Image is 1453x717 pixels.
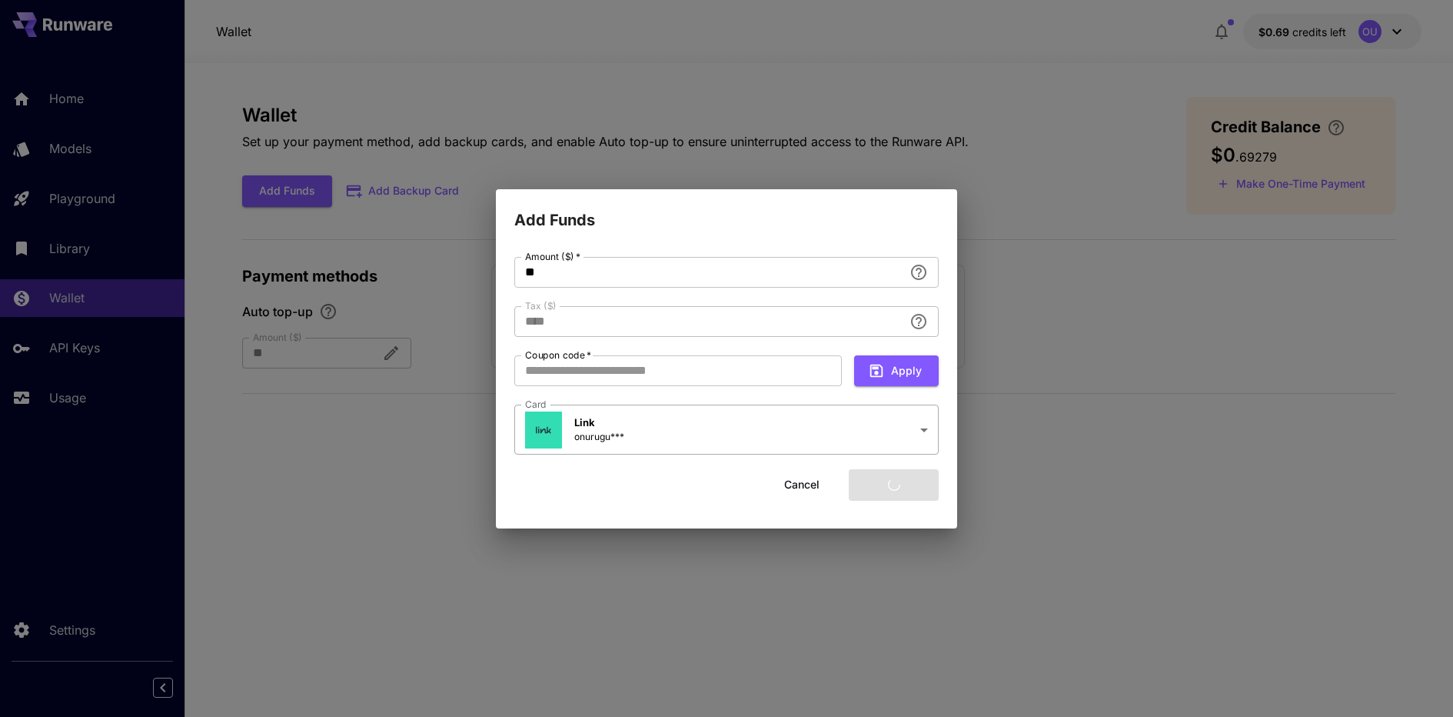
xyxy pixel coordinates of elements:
label: Tax ($) [525,299,557,312]
p: Link [574,415,624,431]
button: Cancel [767,469,836,501]
label: Amount ($) [525,250,580,263]
h2: Add Funds [496,189,957,232]
label: Card [525,398,547,411]
button: Apply [854,355,939,387]
label: Coupon code [525,348,591,362]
